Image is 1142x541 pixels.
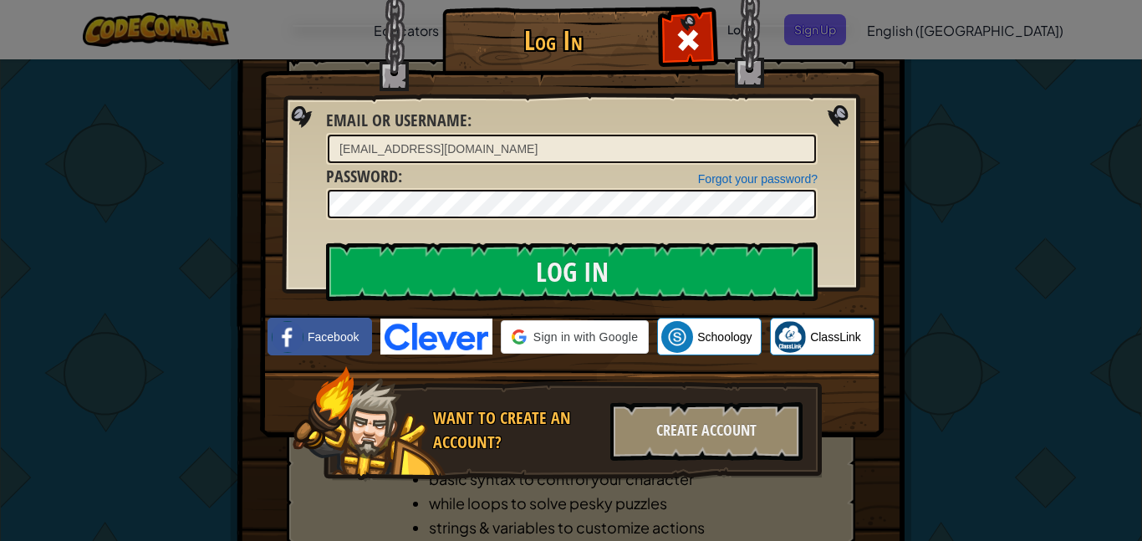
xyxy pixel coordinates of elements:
[308,329,359,345] span: Facebook
[533,329,638,345] span: Sign in with Google
[810,329,861,345] span: ClassLink
[433,406,600,454] div: Want to create an account?
[380,319,492,355] img: clever-logo-blue.png
[326,165,398,187] span: Password
[501,320,649,354] div: Sign in with Google
[446,26,660,55] h1: Log In
[610,402,803,461] div: Create Account
[326,109,472,133] label: :
[326,165,402,189] label: :
[326,242,818,301] input: Log In
[697,329,752,345] span: Schoology
[272,321,303,353] img: facebook_small.png
[326,109,467,131] span: Email or Username
[774,321,806,353] img: classlink-logo-small.png
[698,172,818,186] a: Forgot your password?
[661,321,693,353] img: schoology.png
